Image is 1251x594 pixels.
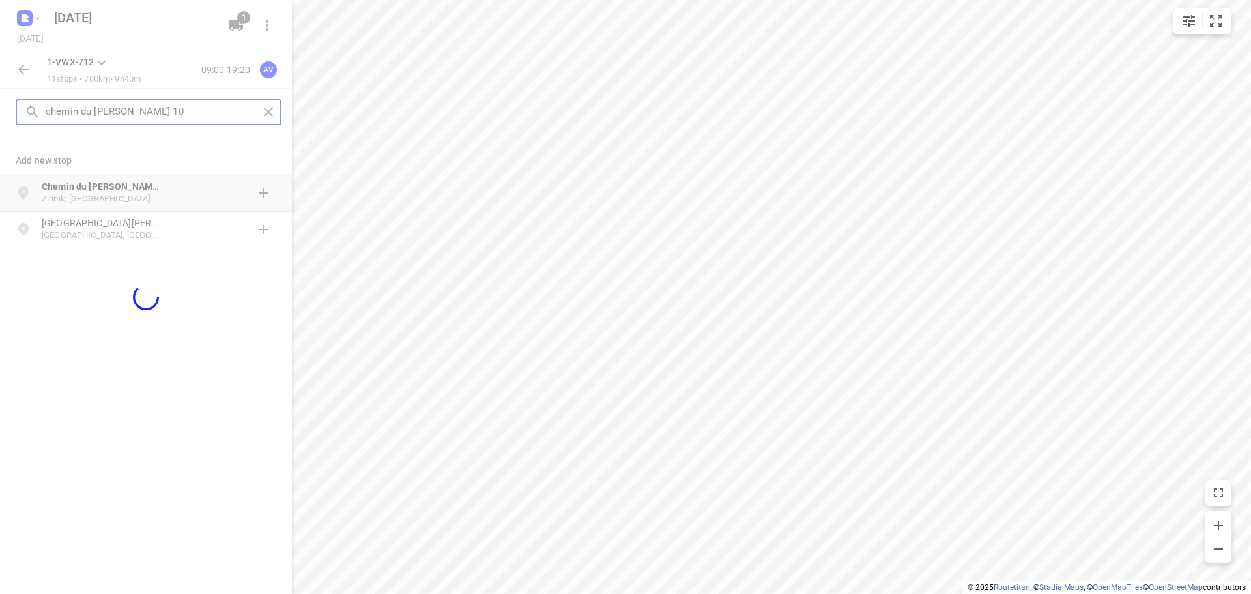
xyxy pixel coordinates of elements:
[1173,8,1231,34] div: small contained button group
[994,583,1030,592] a: Routetitan
[968,583,1246,592] li: © 2025 , © , © © contributors
[1039,583,1084,592] a: Stadia Maps
[1093,583,1143,592] a: OpenMapTiles
[1149,583,1203,592] a: OpenStreetMap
